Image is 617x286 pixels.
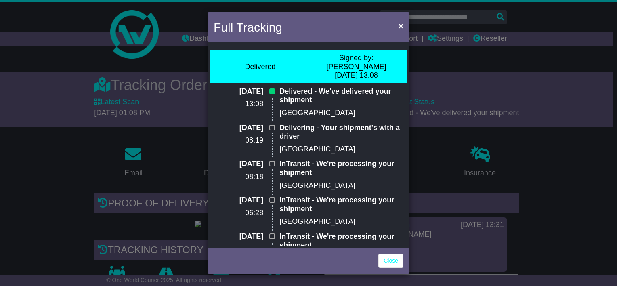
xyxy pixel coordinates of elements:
p: [GEOGRAPHIC_DATA] [279,109,403,118]
p: Delivering - Your shipment's with a driver [279,124,403,141]
div: [PERSON_NAME] [DATE] 13:08 [313,54,400,80]
a: Close [378,254,403,268]
p: [DATE] [214,124,263,132]
p: Delivered - We've delivered your shipment [279,87,403,105]
p: 13:08 [214,100,263,109]
div: Delivered [245,63,275,71]
p: 06:28 [214,209,263,218]
span: Signed by: [339,54,374,62]
p: [DATE] [214,196,263,205]
p: [GEOGRAPHIC_DATA] [279,181,403,190]
p: 08:19 [214,136,263,145]
p: [DATE] [214,232,263,241]
h4: Full Tracking [214,18,282,36]
p: InTransit - We're processing your shipment [279,160,403,177]
p: [DATE] [214,87,263,96]
p: 08:18 [214,172,263,181]
p: 16:40 [214,245,263,254]
span: × [399,21,403,30]
p: InTransit - We're processing your shipment [279,232,403,250]
button: Close [395,17,407,34]
p: [DATE] [214,160,263,168]
p: [GEOGRAPHIC_DATA] [279,145,403,154]
p: InTransit - We're processing your shipment [279,196,403,213]
p: [GEOGRAPHIC_DATA] [279,217,403,226]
